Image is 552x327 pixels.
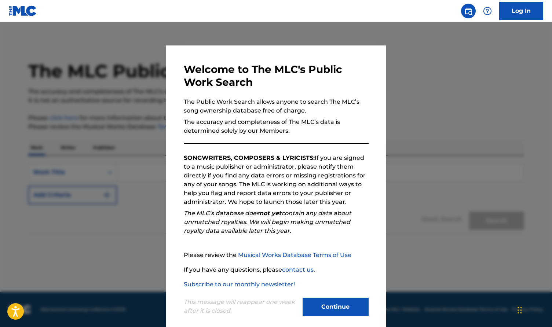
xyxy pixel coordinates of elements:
a: Subscribe to our monthly newsletter! [184,281,295,288]
strong: not yet [259,210,281,217]
h3: Welcome to The MLC's Public Work Search [184,63,369,89]
p: The accuracy and completeness of The MLC’s data is determined solely by our Members. [184,118,369,135]
button: Continue [303,298,369,316]
a: Log In [499,2,543,20]
strong: SONGWRITERS, COMPOSERS & LYRICISTS: [184,154,315,161]
a: contact us [282,266,314,273]
p: This message will reappear one week after it is closed. [184,298,298,315]
p: The Public Work Search allows anyone to search The MLC’s song ownership database free of charge. [184,98,369,115]
div: Help [480,4,495,18]
p: If you have any questions, please . [184,265,369,274]
em: The MLC’s database does contain any data about unmatched royalties. We will begin making unmatche... [184,210,351,234]
div: Drag [518,299,522,321]
iframe: Chat Widget [515,292,552,327]
img: help [483,7,492,15]
p: Please review the [184,251,369,260]
p: If you are signed to a music publisher or administrator, please notify them directly if you find ... [184,154,369,206]
a: Musical Works Database Terms of Use [238,251,351,258]
a: Public Search [461,4,476,18]
img: MLC Logo [9,5,37,16]
img: search [464,7,473,15]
